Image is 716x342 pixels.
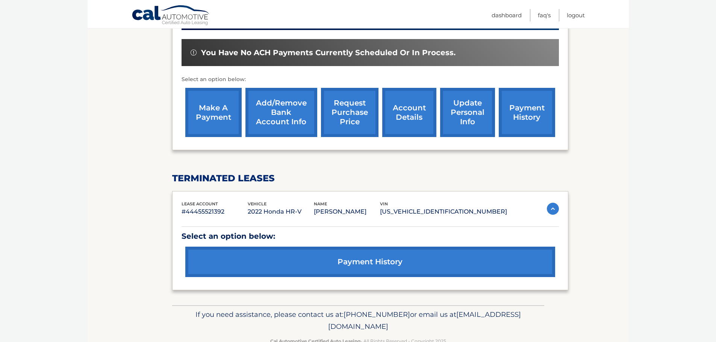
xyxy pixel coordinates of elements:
img: accordion-active.svg [547,203,559,215]
p: If you need assistance, please contact us at: or email us at [177,309,539,333]
img: alert-white.svg [191,50,197,56]
p: [US_VEHICLE_IDENTIFICATION_NUMBER] [380,206,507,217]
a: request purchase price [321,88,378,137]
p: Select an option below: [182,75,559,84]
p: [PERSON_NAME] [314,206,380,217]
span: You have no ACH payments currently scheduled or in process. [201,48,456,57]
p: 2022 Honda HR-V [248,206,314,217]
a: FAQ's [538,9,551,21]
h2: terminated leases [172,173,568,184]
span: vehicle [248,201,266,206]
a: Add/Remove bank account info [245,88,317,137]
a: Logout [567,9,585,21]
span: [EMAIL_ADDRESS][DOMAIN_NAME] [328,310,521,331]
a: make a payment [185,88,242,137]
a: account details [382,88,436,137]
a: update personal info [440,88,495,137]
a: Cal Automotive [132,5,210,27]
p: #44455521392 [182,206,248,217]
span: vin [380,201,388,206]
a: payment history [499,88,555,137]
a: Dashboard [492,9,522,21]
span: lease account [182,201,218,206]
span: name [314,201,327,206]
span: [PHONE_NUMBER] [344,310,410,319]
p: Select an option below: [182,230,559,243]
a: payment history [185,247,555,277]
